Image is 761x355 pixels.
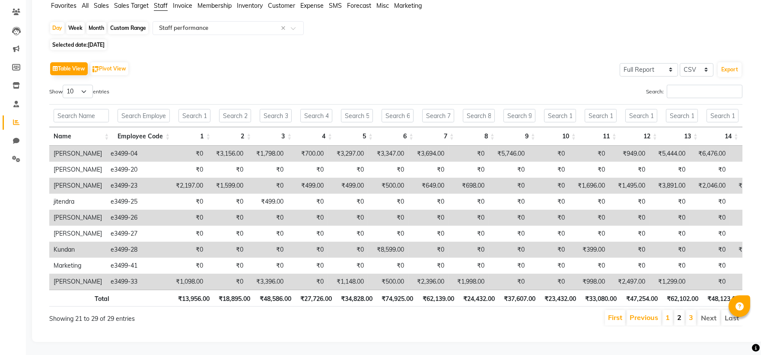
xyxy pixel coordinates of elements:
td: ₹500.00 [368,178,408,194]
input: Search 8 [463,109,495,122]
td: ₹3,694.00 [408,146,449,162]
th: ₹27,726.00 [296,290,336,307]
th: 11: activate to sort column ascending [580,127,621,146]
th: 14: activate to sort column ascending [702,127,743,146]
td: ₹0 [489,242,529,258]
span: [DATE] [88,42,105,48]
td: ₹649.00 [408,178,449,194]
td: ₹700.00 [288,146,328,162]
td: ₹0 [650,258,690,274]
span: Selected date: [50,39,107,50]
td: ₹3,891.00 [650,178,690,194]
td: ₹0 [650,194,690,210]
td: ₹0 [408,210,449,226]
span: Inventory [237,2,263,10]
div: Day [50,22,64,34]
td: ₹0 [569,162,609,178]
td: ₹0 [609,162,650,178]
td: ₹0 [449,258,489,274]
td: ₹0 [569,194,609,210]
td: ₹698.00 [449,178,489,194]
td: ₹0 [449,242,489,258]
td: ₹0 [529,162,569,178]
td: ₹0 [489,226,529,242]
a: 1 [665,313,670,322]
td: ₹0 [207,258,248,274]
span: Staff [154,2,168,10]
td: ₹0 [529,210,569,226]
th: ₹33,080.00 [580,290,621,307]
span: Clear all [281,24,288,33]
button: Table View [50,62,88,75]
td: e3499-20 [106,162,167,178]
td: ₹0 [690,194,730,210]
td: ₹8,599.00 [368,242,408,258]
td: ₹6,476.00 [690,146,730,162]
div: Week [66,22,85,34]
td: ₹0 [207,242,248,258]
td: ₹0 [207,162,248,178]
td: ₹0 [529,274,569,290]
th: 3: activate to sort column ascending [255,127,296,146]
th: 2: activate to sort column ascending [215,127,255,146]
td: ₹0 [569,226,609,242]
td: ₹0 [328,226,368,242]
td: ₹0 [408,194,449,210]
td: ₹0 [368,162,408,178]
td: ₹0 [569,258,609,274]
th: 13: activate to sort column ascending [662,127,702,146]
td: ₹0 [328,210,368,226]
td: ₹0 [569,146,609,162]
span: Marketing [394,2,422,10]
button: Export [718,62,742,77]
td: ₹0 [529,242,569,258]
input: Search 4 [300,109,332,122]
td: ₹0 [288,162,328,178]
input: Search 12 [625,109,657,122]
td: e3499-04 [106,146,167,162]
td: ₹0 [328,258,368,274]
td: ₹5,444.00 [650,146,690,162]
td: [PERSON_NAME] [49,226,106,242]
th: ₹62,139.00 [417,290,458,307]
td: ₹3,297.00 [328,146,368,162]
td: ₹1,798.00 [248,146,288,162]
button: Pivot View [90,62,128,75]
input: Search 2 [219,109,251,122]
input: Search 10 [544,109,576,122]
td: ₹0 [368,258,408,274]
td: ₹0 [248,178,288,194]
span: Sales [94,2,109,10]
span: Invoice [173,2,192,10]
td: ₹2,396.00 [408,274,449,290]
td: ₹3,156.00 [207,146,248,162]
td: Kundan [49,242,106,258]
th: 4: activate to sort column ascending [296,127,337,146]
td: ₹0 [368,226,408,242]
td: ₹0 [207,194,248,210]
td: e3499-25 [106,194,167,210]
th: ₹48,586.00 [255,290,295,307]
td: ₹0 [288,210,328,226]
a: First [608,313,622,322]
img: pivot.png [92,66,99,73]
td: ₹0 [167,210,207,226]
td: ₹0 [690,162,730,178]
a: Previous [630,313,658,322]
th: ₹24,432.00 [459,290,499,307]
th: ₹23,432.00 [540,290,580,307]
td: ₹0 [449,194,489,210]
span: Sales Target [114,2,149,10]
td: ₹0 [288,258,328,274]
th: Name: activate to sort column ascending [49,127,113,146]
input: Search 1 [178,109,210,122]
td: ₹0 [690,210,730,226]
th: 5: activate to sort column ascending [337,127,377,146]
td: ₹0 [690,258,730,274]
input: Search 13 [666,109,698,122]
td: ₹0 [609,226,650,242]
input: Search Employee Code [118,109,170,122]
input: Search: [667,85,742,98]
th: ₹37,607.00 [499,290,540,307]
td: ₹1,148.00 [328,274,368,290]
